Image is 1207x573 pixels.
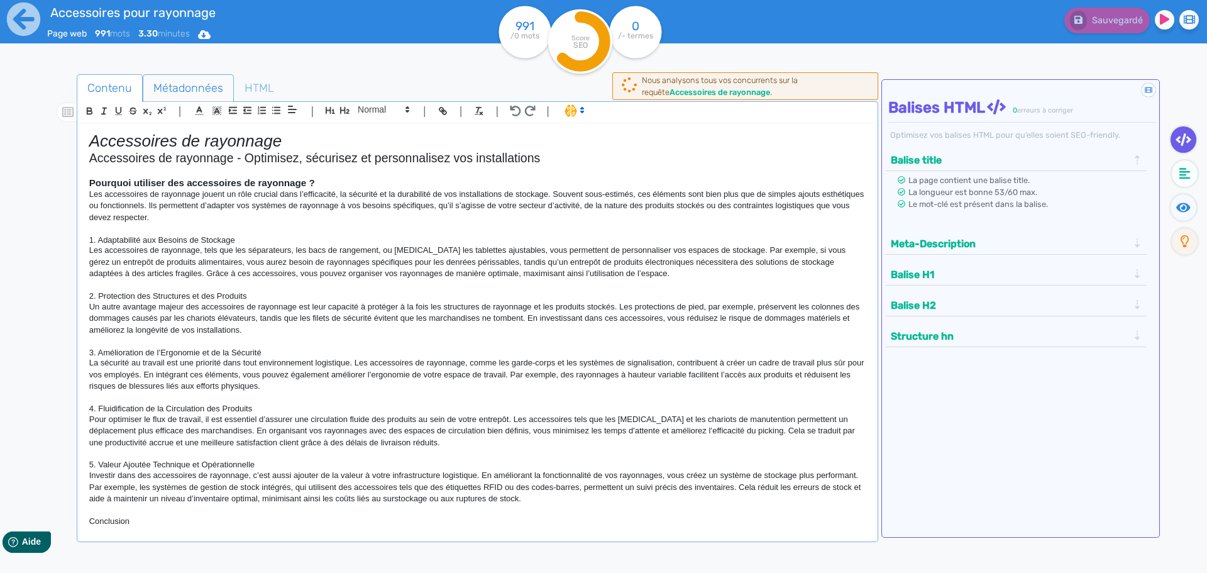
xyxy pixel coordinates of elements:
[89,516,866,526] h4: Conclusion
[908,199,1048,209] span: Le mot-clé est présent dans la balise.
[888,129,1157,141] div: Optimisez vos balises HTML pour qu’elles soient SEO-friendly.
[1017,106,1073,114] span: erreurs à corriger
[89,301,866,336] p: Un autre avantage majeur des accessoires de rayonnage est leur capacité à protéger à la fois les ...
[573,40,588,50] tspan: SEO
[887,326,1145,347] div: Structure hn
[89,470,866,504] p: Investir dans des accessoires de rayonnage, c’est aussi ajouter de la valeur à votre infrastructu...
[89,348,866,358] h4: 3. Amélioration de l’Ergonomie et de la Sécurité
[89,245,866,279] p: Les accessoires de rayonnage, tels que les séparateurs, les bacs de rangement, ou [MEDICAL_DATA] ...
[89,131,282,150] em: Accessoires de rayonnage
[89,414,866,448] p: Pour optimiser le flux de travail, il est essentiel d’assurer une circulation fluide des produits...
[887,295,1132,316] button: Balise H2
[1092,15,1143,26] span: Sauvegardé
[887,150,1145,170] div: Balise title
[908,175,1030,185] span: La page contient une balise title.
[887,295,1145,316] div: Balise H2
[77,71,142,105] span: Contenu
[887,264,1132,285] button: Balise H1
[1064,8,1150,33] button: Sauvegardé
[89,177,315,188] strong: Pourquoi utiliser des accessoires de rayonnage ?
[510,31,539,40] tspan: /0 mots
[138,28,158,39] b: 3.30
[311,103,314,120] span: |
[143,71,233,105] span: Métadonnées
[495,103,499,120] span: |
[143,74,234,103] a: Métadonnées
[887,233,1145,254] div: Meta-Description
[423,103,426,120] span: |
[89,404,866,414] h4: 4. Fluidification de la Circulation des Produits
[64,10,83,20] span: Aide
[887,150,1132,170] button: Balise title
[618,31,653,40] tspan: /- termes
[47,28,87,39] span: Page web
[642,74,871,98] div: Nous analysons tous vos concurrents sur la requête .
[47,3,409,23] input: title
[887,264,1145,285] div: Balise H1
[888,99,1157,117] h4: Balises HTML
[559,103,588,118] span: I.Assistant
[89,151,866,165] h2: Accessoires de rayonnage - Optimisez, sécurisez et personnalisez vos installations
[95,28,110,39] b: 991
[908,187,1037,197] span: La longueur est bonne 53/60 max.
[546,103,549,120] span: |
[179,103,182,120] span: |
[89,460,866,470] h4: 5. Valeur Ajoutée Technique et Opérationnelle
[77,74,143,103] a: Contenu
[234,71,284,105] span: HTML
[460,103,463,120] span: |
[95,28,130,39] span: mots
[234,74,285,103] a: HTML
[89,235,866,245] h4: 1. Adaptabilité aux Besoins de Stockage
[1013,106,1017,114] span: 0
[670,87,770,97] b: Accessoires de rayonnage
[89,291,866,301] h4: 2. Protection des Structures et des Produits
[284,102,301,117] span: Aligment
[632,19,639,33] tspan: 0
[887,326,1132,347] button: Structure hn
[515,19,534,33] tspan: 991
[89,357,866,392] p: La sécurité au travail est une priorité dans tout environnement logistique. Les accessoires de ra...
[89,189,866,223] p: Les accessoires de rayonnage jouent un rôle crucial dans l’efficacité, la sécurité et la durabili...
[887,233,1132,254] button: Meta-Description
[138,28,190,39] span: minutes
[571,34,590,42] tspan: Score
